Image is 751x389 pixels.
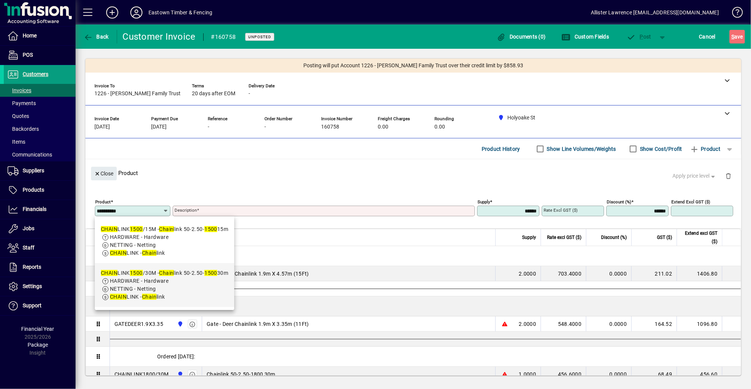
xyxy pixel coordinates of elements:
em: Chain [142,294,156,300]
em: Chain [159,270,173,276]
span: Holyoake St [175,320,184,328]
span: Quotes [8,113,29,119]
em: 1500 [204,226,217,232]
div: 456.6000 [545,370,581,378]
span: 2.0000 [519,320,536,328]
app-page-header-button: Back [76,30,117,43]
span: Back [83,34,109,40]
span: Documents (0) [497,34,546,40]
button: Documents (0) [495,30,548,43]
span: [DATE] [94,124,110,130]
button: Delete [719,167,737,185]
a: Home [4,26,76,45]
span: Product History [482,143,520,155]
span: Suppliers [23,167,44,174]
span: Home [23,33,37,39]
a: Products [4,181,76,200]
span: 160758 [321,124,339,130]
span: HARDWARE - Hardware [110,234,168,240]
a: Communications [4,148,76,161]
span: - [208,124,209,130]
td: 211.02 [631,266,677,281]
a: Payments [4,97,76,110]
em: CHAIN [101,270,117,276]
a: Knowledge Base [726,2,742,26]
span: [DATE] [151,124,167,130]
span: Unposted [248,34,271,39]
td: 456.60 [677,367,722,382]
span: Staff [23,245,34,251]
app-page-header-button: Close [89,170,119,177]
button: Apply price level [670,169,720,183]
td: 1096.80 [677,316,722,332]
a: Staff [4,239,76,257]
span: Chainlink 50-2.50-1800 30m [207,370,275,378]
button: Product History [479,142,523,156]
em: CHAIN [110,294,127,300]
em: CHAIN [101,226,117,232]
div: LINK /15M - link 50-2.50- 15m [101,225,228,233]
mat-label: Rate excl GST ($) [544,208,578,213]
app-page-header-button: Delete [719,172,737,179]
div: Here & contacted: [110,246,741,266]
span: Reports [23,264,41,270]
em: 1500 [130,270,143,276]
span: Settings [23,283,42,289]
em: Chain [159,226,173,232]
span: Support [23,302,42,308]
span: S [731,34,734,40]
div: GATEDEER1.9X3.35 [114,320,163,328]
button: Back [82,30,111,43]
span: Close [94,167,114,180]
span: Package [28,342,48,348]
mat-option: CHAINLINK1500/15M - Chainlink 50-2.50-1500 15m [95,219,234,263]
mat-label: Extend excl GST ($) [671,199,710,205]
div: Allister Lawrence [EMAIL_ADDRESS][DOMAIN_NAME] [591,6,719,19]
mat-label: Discount (%) [607,199,631,205]
span: Cancel [699,31,716,43]
button: Custom Fields [559,30,611,43]
a: Invoices [4,84,76,97]
span: Extend excl GST ($) [681,229,717,246]
span: Items [8,139,25,145]
a: Financials [4,200,76,219]
span: NETTING - Netting [110,242,156,248]
span: Custom Fields [561,34,609,40]
td: 164.52 [631,316,677,332]
span: Gate - Deer Chainlink 1.9m X 4.57m (15Ft) [207,270,309,277]
em: 1500 [204,270,217,276]
span: Backorders [8,126,39,132]
span: 0.00 [434,124,445,130]
div: Product [85,159,741,187]
em: Chain [142,250,156,256]
a: Suppliers [4,161,76,180]
span: Jobs [23,225,34,231]
button: Post [623,30,655,43]
span: Communications [8,152,52,158]
td: 0.0000 [586,266,631,281]
button: Cancel [697,30,718,43]
span: Financials [23,206,46,212]
a: Settings [4,277,76,296]
button: Profile [124,6,148,19]
mat-error: Required [175,216,469,224]
em: 1500 [130,226,143,232]
a: POS [4,46,76,65]
td: 68.49 [631,367,677,382]
td: 0.0000 [586,316,631,332]
div: Ordered [DATE]: [110,347,741,366]
div: Customer Invoice [123,31,196,43]
span: POS [23,52,33,58]
span: 1.0000 [519,370,536,378]
span: 2.0000 [519,270,536,277]
span: Invoices [8,87,31,93]
div: CHAINLINK1800/30M [114,370,168,378]
span: 0.00 [378,124,388,130]
label: Show Cost/Profit [638,145,682,153]
span: Apply price level [673,172,717,180]
span: NETTING - Netting [110,286,156,292]
span: 1226 - [PERSON_NAME] Family Trust [94,91,181,97]
button: Save [729,30,745,43]
a: Quotes [4,110,76,122]
span: P [640,34,643,40]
